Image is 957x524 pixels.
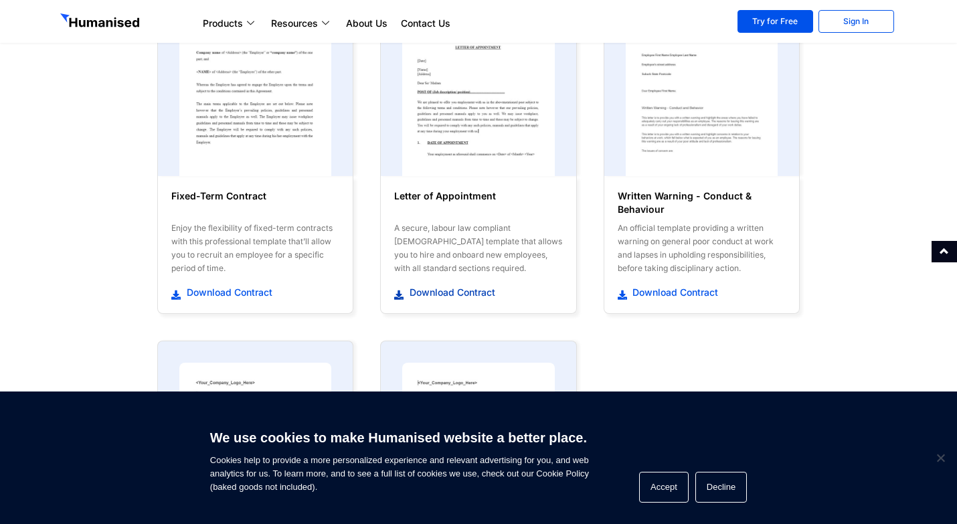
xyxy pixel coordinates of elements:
[618,222,786,275] div: An official template providing a written warning on general poor conduct at work and lapses in up...
[210,422,589,494] span: Cookies help to provide a more personalized experience and relevant advertising for you, and web ...
[196,15,264,31] a: Products
[339,15,394,31] a: About Us
[60,13,142,31] img: GetHumanised Logo
[394,222,562,275] div: A secure, labour law compliant [DEMOGRAPHIC_DATA] template that allows you to hire and onboard ne...
[183,286,272,299] span: Download Contract
[264,15,339,31] a: Resources
[737,10,813,33] a: Try for Free
[171,285,339,300] a: Download Contract
[934,451,947,464] span: Decline
[171,222,339,275] div: Enjoy the flexibility of fixed-term contracts with this professional template that’ll allow you t...
[629,286,718,299] span: Download Contract
[394,285,562,300] a: Download Contract
[394,189,562,216] h6: Letter of Appointment
[818,10,894,33] a: Sign In
[171,189,339,216] h6: Fixed-Term Contract
[402,9,554,176] img: Template General term Contract
[618,285,786,300] a: Download Contract
[639,472,689,503] button: Accept
[394,15,457,31] a: Contact Us
[210,428,589,447] h6: We use cookies to make Humanised website a better place.
[695,472,747,503] button: Decline
[406,286,495,299] span: Download Contract
[618,189,786,216] h6: Written Warning - Conduct & Behaviour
